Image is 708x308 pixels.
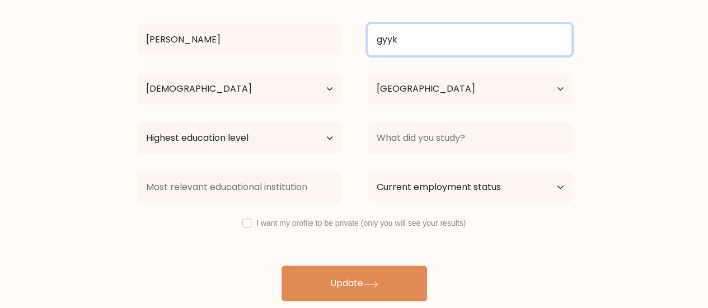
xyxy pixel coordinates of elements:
[137,172,341,203] input: Most relevant educational institution
[256,219,466,228] label: I want my profile to be private (only you will see your results)
[282,266,427,301] button: Update
[137,24,341,55] input: First name
[368,24,571,55] input: Last name
[368,122,571,154] input: What did you study?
